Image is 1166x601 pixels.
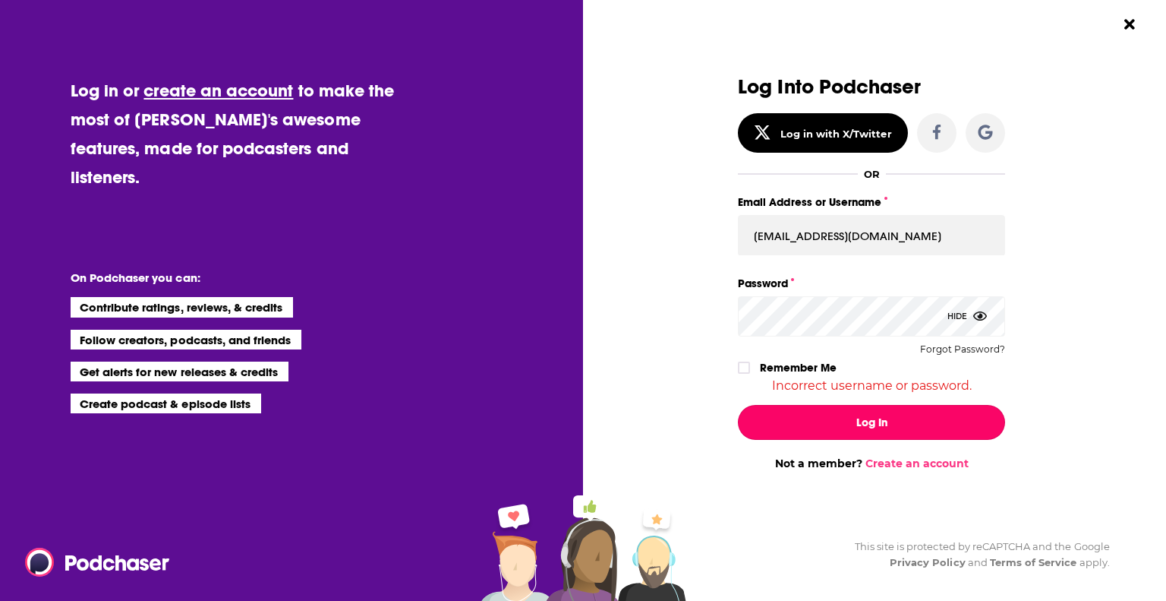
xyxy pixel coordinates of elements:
[1115,10,1144,39] button: Close Button
[738,378,1005,393] div: Incorrect username or password.
[738,274,1005,293] label: Password
[738,405,1005,440] button: Log In
[864,168,880,180] div: OR
[738,457,1005,470] div: Not a member?
[843,539,1110,571] div: This site is protected by reCAPTCHA and the Google and apply.
[71,362,288,381] li: Get alerts for new releases & credits
[947,296,987,337] div: Hide
[738,215,1005,256] input: Email Address or Username
[738,192,1005,212] label: Email Address or Username
[25,548,159,577] a: Podchaser - Follow, Share and Rate Podcasts
[890,556,966,568] a: Privacy Policy
[71,394,261,413] li: Create podcast & episode lists
[25,548,171,577] img: Podchaser - Follow, Share and Rate Podcasts
[920,344,1005,355] button: Forgot Password?
[760,358,837,378] label: Remember Me
[71,270,374,285] li: On Podchaser you can:
[71,297,294,317] li: Contribute ratings, reviews, & credits
[738,113,908,153] button: Log in with X/Twitter
[71,330,302,350] li: Follow creators, podcasts, and friends
[738,76,1005,98] h3: Log Into Podchaser
[143,80,293,101] a: create an account
[780,128,892,140] div: Log in with X/Twitter
[865,457,969,470] a: Create an account
[990,556,1077,568] a: Terms of Service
